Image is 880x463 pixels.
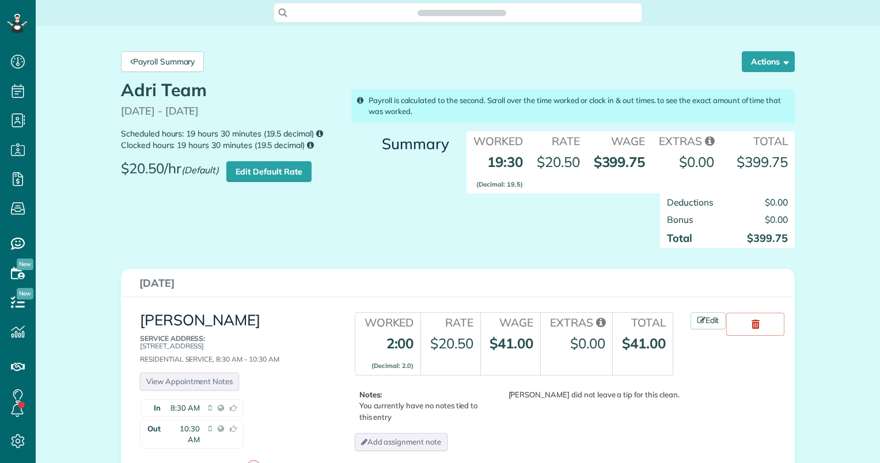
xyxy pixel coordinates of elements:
[140,310,260,329] a: [PERSON_NAME]
[17,259,33,270] span: New
[652,131,721,149] th: Extras
[181,164,219,176] em: (Default)
[667,196,714,208] span: Deductions
[140,335,328,363] div: Residential Service, 8:30 AM - 10:30 AM
[737,153,788,170] strong: $399.75
[121,51,204,72] a: Payroll Summary
[612,313,672,331] th: Total
[140,335,328,350] p: [STREET_ADDRESS]
[622,335,666,352] strong: $41.00
[537,153,580,170] span: $20.50
[667,231,692,245] strong: Total
[765,196,788,208] span: $0.00
[355,433,447,451] a: Add assignment note
[466,131,530,149] th: Worked
[747,231,788,245] strong: $399.75
[742,51,795,72] button: Actions
[488,389,680,400] div: [PERSON_NAME] did not leave a tip for this clean.
[351,89,795,123] div: Payroll is calculated to the second. Scroll over the time worked or clock in & out times. to see ...
[480,313,540,331] th: Wage
[587,131,653,149] th: Wage
[476,180,522,188] small: (Decimal: 19.5)
[121,128,339,151] small: Scheduled hours: 19 hours 30 minutes (19.5 decimal) Clocked hours: 19 hours 30 minutes (19.5 deci...
[351,136,449,153] h3: Summary
[139,278,776,289] h3: [DATE]
[594,153,646,170] strong: $399.75
[226,161,311,182] a: Edit Default Rate
[170,403,200,413] span: 8:30 AM
[420,313,480,331] th: Rate
[355,313,421,331] th: Worked
[371,362,414,370] small: (Decimal: 2.0)
[691,312,726,329] a: Edit
[721,131,795,149] th: Total
[17,288,33,299] span: New
[371,335,414,371] strong: 2:00
[429,7,494,18] span: Search ZenMaid…
[121,105,339,117] p: [DATE] - [DATE]
[679,153,714,170] span: $0.00
[359,390,382,399] b: Notes:
[530,131,587,149] th: Rate
[141,420,164,448] strong: Out
[570,333,605,353] div: $0.00
[430,333,473,353] div: $20.50
[490,335,533,352] strong: $41.00
[121,81,339,100] h1: Adri Team
[140,334,205,343] b: Service Address:
[540,313,612,331] th: Extras
[166,423,200,445] span: 10:30 AM
[121,161,225,185] span: $20.50/hr
[140,373,239,390] a: View Appointment Notes
[765,214,788,225] span: $0.00
[667,214,693,225] span: Bonus
[476,153,522,190] strong: 19:30
[141,400,164,416] strong: In
[359,389,485,422] p: You currently have no notes tied to this entry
